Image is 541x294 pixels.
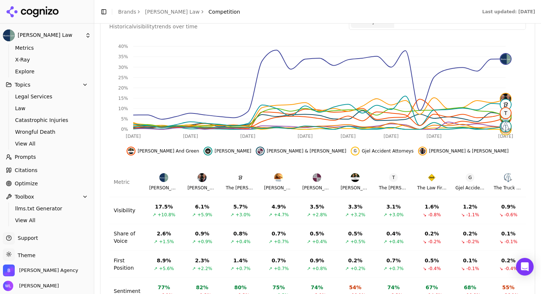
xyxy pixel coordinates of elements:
[205,148,211,154] img: edgar snyder
[15,44,79,52] span: Metrics
[389,173,398,182] span: T
[15,116,79,124] span: Catastrophic Injuries
[15,56,79,63] span: X-Ray
[3,79,91,91] button: Topics
[423,266,427,272] span: ↘
[15,128,79,136] span: Wrongful Death
[236,266,251,272] span: +0.7%
[127,147,199,155] button: Hide berger and green data
[312,239,327,245] span: +0.4%
[498,134,513,139] tspan: [DATE]
[236,173,245,182] img: The Levin Firm
[461,239,465,245] span: ↘
[383,134,399,139] tspan: [DATE]
[3,281,59,291] button: Open user button
[109,23,207,30] p: Historical visibility trends over time
[428,239,441,245] span: -0.2%
[159,173,168,182] img: Munley Law
[310,257,324,264] div: 0.9 %
[499,266,503,272] span: ↘
[3,191,91,203] button: Toolbox
[197,239,212,245] span: +0.9%
[427,134,442,139] tspan: [DATE]
[345,266,349,272] span: ↗
[12,91,82,102] a: Legal Services
[352,148,358,154] span: G
[351,147,414,155] button: Hide gjel accident attorneys data
[192,212,196,218] span: ↗
[230,266,234,272] span: ↗
[15,180,38,187] span: Optimize
[195,203,209,210] div: 6.1 %
[463,230,477,237] div: 0.2 %
[118,106,128,111] tspan: 10%
[494,185,523,191] div: The Truck Accident Law Firm
[12,215,82,225] a: View All
[118,8,240,15] nav: breadcrumb
[3,281,13,291] img: Wendy Lindars
[499,212,503,218] span: ↘
[209,8,240,15] span: Competition
[269,212,272,218] span: ↗
[158,284,170,291] div: 77 %
[149,185,178,191] div: [PERSON_NAME] Law
[192,266,196,272] span: ↗
[501,203,516,210] div: 0.9 %
[423,239,427,245] span: ↘
[499,239,503,245] span: ↘
[15,68,79,75] span: Explore
[118,85,128,91] tspan: 20%
[118,75,128,80] tspan: 25%
[383,266,387,272] span: ↗
[307,212,311,218] span: ↗
[386,230,401,237] div: 0.4 %
[128,148,134,154] img: berger and green
[312,173,321,182] img: Fellerman & Ciarimboli
[273,284,285,291] div: 75 %
[15,205,79,212] span: llms.txt Generator
[312,212,327,218] span: +2.8%
[428,266,441,272] span: -0.4%
[226,185,255,191] div: The [PERSON_NAME] Firm
[3,151,91,163] a: Prompts
[154,239,158,245] span: ↗
[109,224,145,251] td: Share of Voice
[154,266,158,272] span: ↗
[425,230,439,237] div: 0.2 %
[152,212,156,218] span: ↗
[195,257,209,264] div: 2.3 %
[15,167,38,174] span: Citations
[236,212,251,218] span: +3.0%
[12,139,82,149] a: View All
[264,185,293,191] div: [PERSON_NAME] & [PERSON_NAME]
[310,230,324,237] div: 0.5 %
[269,239,272,245] span: ↗
[138,148,199,154] span: [PERSON_NAME] And Green
[466,212,479,218] span: -1.1%
[157,230,171,237] div: 2.6 %
[233,257,248,264] div: 1.4 %
[109,167,145,197] th: Metric
[118,54,128,59] tspan: 35%
[386,257,401,264] div: 0.7 %
[345,239,349,245] span: ↗
[118,96,128,101] tspan: 15%
[192,239,196,245] span: ↗
[118,65,128,70] tspan: 30%
[388,284,400,291] div: 74 %
[215,148,251,154] span: [PERSON_NAME]
[501,121,511,132] img: the truck accident law firm
[312,266,327,272] span: +0.8%
[466,239,479,245] span: -0.2%
[15,81,31,88] span: Topics
[12,103,82,113] a: Law
[501,54,511,64] img: munley law
[379,185,408,191] div: The [PERSON_NAME] Law Firm
[3,29,15,41] img: Munley Law
[230,212,234,218] span: ↗
[425,203,439,210] div: 1.6 %
[307,239,311,245] span: ↗
[15,234,38,242] span: Support
[12,127,82,137] a: Wrongful Death
[466,266,479,272] span: -0.1%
